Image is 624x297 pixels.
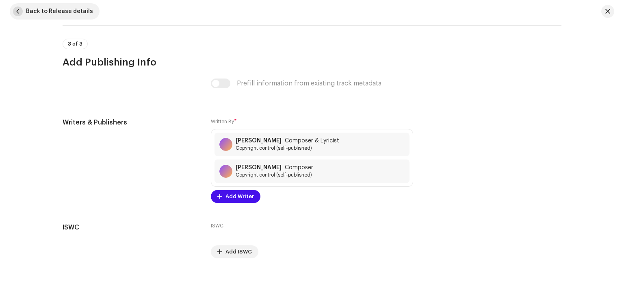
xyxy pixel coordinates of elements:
strong: [PERSON_NAME] [236,138,282,144]
h5: ISWC [63,223,198,232]
span: Copyright control (self-published) [236,172,313,178]
span: Add Writer [225,188,254,205]
button: Add ISWC [211,245,258,258]
span: Copyright control (self-published) [236,145,339,151]
button: Add Writer [211,190,260,203]
span: Add ISWC [225,244,252,260]
strong: [PERSON_NAME] [236,164,282,171]
small: Written By [211,119,234,124]
h5: Writers & Publishers [63,118,198,127]
span: Composer & Lyricist [285,138,339,144]
span: Composer [285,164,313,171]
h3: Add Publishing Info [63,56,561,69]
label: ISWC [211,223,223,229]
